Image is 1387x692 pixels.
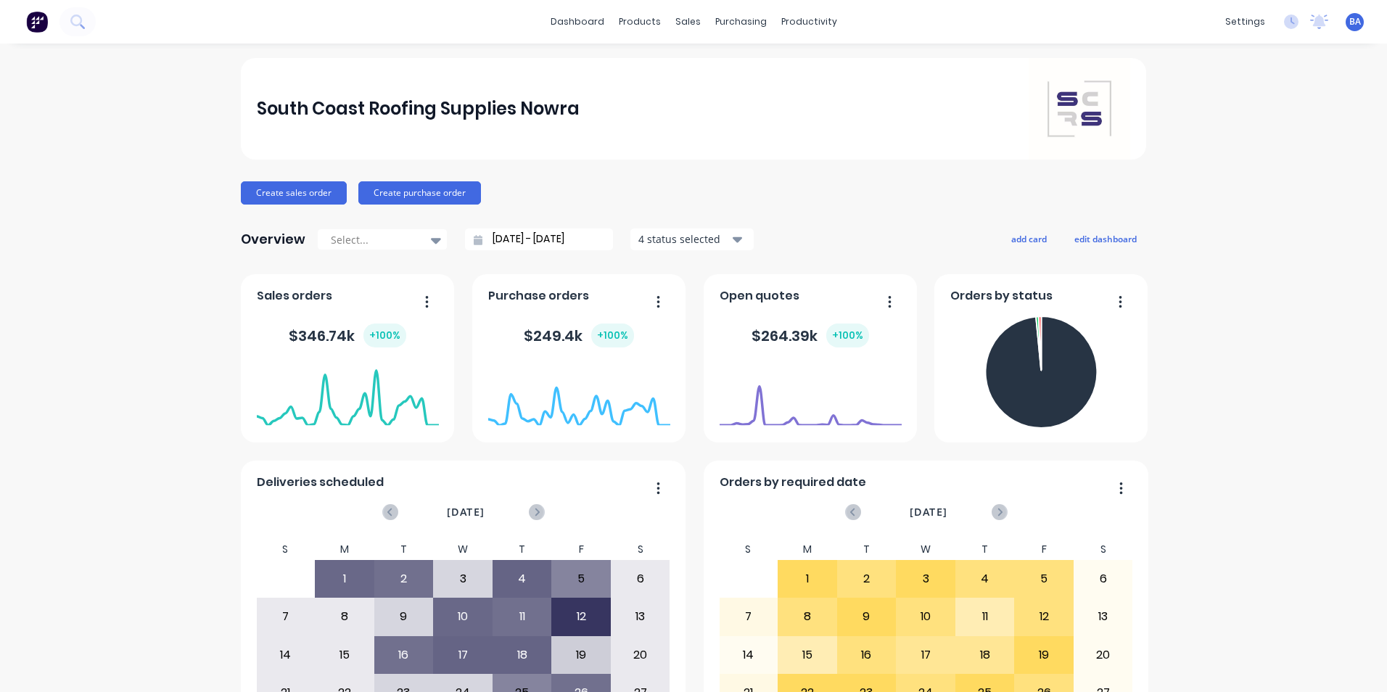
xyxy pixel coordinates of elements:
div: 3 [897,561,955,597]
span: Sales orders [257,287,332,305]
div: 6 [1074,561,1132,597]
div: 4 status selected [638,231,730,247]
div: 14 [720,637,778,673]
img: South Coast Roofing Supplies Nowra [1029,58,1130,160]
div: Overview [241,225,305,254]
div: $ 264.39k [752,324,869,347]
button: Create sales order [241,181,347,205]
div: 8 [316,598,374,635]
div: 3 [434,561,492,597]
div: 5 [1015,561,1073,597]
div: S [719,539,778,560]
div: 4 [493,561,551,597]
div: 10 [897,598,955,635]
div: 12 [552,598,610,635]
div: M [778,539,837,560]
div: T [955,539,1015,560]
div: 17 [897,637,955,673]
div: $ 346.74k [289,324,406,347]
div: 19 [1015,637,1073,673]
div: M [315,539,374,560]
span: Orders by required date [720,474,866,491]
div: 7 [257,598,315,635]
div: 2 [838,561,896,597]
div: 8 [778,598,836,635]
div: S [256,539,316,560]
div: 18 [956,637,1014,673]
div: 16 [838,637,896,673]
div: productivity [774,11,844,33]
div: settings [1218,11,1272,33]
div: 12 [1015,598,1073,635]
div: 20 [1074,637,1132,673]
a: dashboard [543,11,612,33]
div: 11 [956,598,1014,635]
div: 2 [375,561,433,597]
div: 9 [838,598,896,635]
div: W [896,539,955,560]
div: 6 [612,561,670,597]
div: + 100 % [591,324,634,347]
div: S [611,539,670,560]
button: 4 status selected [630,228,754,250]
div: T [837,539,897,560]
div: + 100 % [363,324,406,347]
div: + 100 % [826,324,869,347]
div: 1 [316,561,374,597]
div: 20 [612,637,670,673]
button: add card [1002,229,1056,248]
div: 19 [552,637,610,673]
div: S [1074,539,1133,560]
div: 15 [778,637,836,673]
div: sales [668,11,708,33]
div: 15 [316,637,374,673]
span: Deliveries scheduled [257,474,384,491]
button: edit dashboard [1065,229,1146,248]
div: F [551,539,611,560]
span: Orders by status [950,287,1053,305]
div: 14 [257,637,315,673]
div: W [433,539,493,560]
div: South Coast Roofing Supplies Nowra [257,94,580,123]
div: T [493,539,552,560]
span: BA [1349,15,1361,28]
div: 16 [375,637,433,673]
span: [DATE] [447,504,485,520]
div: $ 249.4k [524,324,634,347]
div: 13 [1074,598,1132,635]
div: 1 [778,561,836,597]
div: 5 [552,561,610,597]
div: T [374,539,434,560]
button: Create purchase order [358,181,481,205]
img: Factory [26,11,48,33]
div: 4 [956,561,1014,597]
span: Open quotes [720,287,799,305]
div: F [1014,539,1074,560]
span: Purchase orders [488,287,589,305]
div: 17 [434,637,492,673]
div: 7 [720,598,778,635]
div: products [612,11,668,33]
div: 13 [612,598,670,635]
div: 18 [493,637,551,673]
div: purchasing [708,11,774,33]
span: [DATE] [910,504,947,520]
div: 9 [375,598,433,635]
div: 10 [434,598,492,635]
div: 11 [493,598,551,635]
